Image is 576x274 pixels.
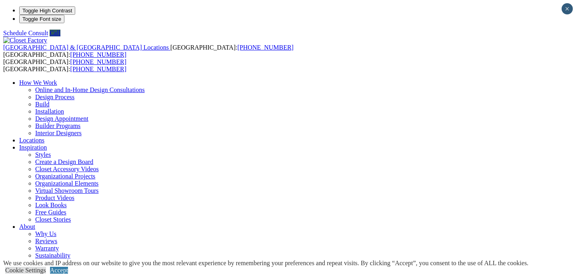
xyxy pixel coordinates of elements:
[35,151,51,158] a: Styles
[35,122,80,129] a: Builder Programs
[19,144,47,151] a: Inspiration
[3,44,294,58] span: [GEOGRAPHIC_DATA]: [GEOGRAPHIC_DATA]:
[35,252,70,259] a: Sustainability
[19,15,64,23] button: Toggle Font size
[35,166,99,172] a: Closet Accessory Videos
[35,194,74,201] a: Product Videos
[35,202,67,208] a: Look Books
[35,130,82,136] a: Interior Designers
[19,223,35,230] a: About
[35,216,71,223] a: Closet Stories
[35,158,93,165] a: Create a Design Board
[70,58,126,65] a: [PHONE_NUMBER]
[19,137,44,144] a: Locations
[19,79,57,86] a: How We Work
[22,16,61,22] span: Toggle Font size
[70,66,126,72] a: [PHONE_NUMBER]
[35,230,56,237] a: Why Us
[3,44,169,51] span: [GEOGRAPHIC_DATA] & [GEOGRAPHIC_DATA] Locations
[562,3,573,14] button: Close
[3,58,126,72] span: [GEOGRAPHIC_DATA]: [GEOGRAPHIC_DATA]:
[70,51,126,58] a: [PHONE_NUMBER]
[5,267,46,274] a: Cookie Settings
[35,86,145,93] a: Online and In-Home Design Consultations
[22,8,72,14] span: Toggle High Contrast
[35,108,64,115] a: Installation
[35,259,69,266] a: Media Room
[35,238,57,244] a: Reviews
[35,187,99,194] a: Virtual Showroom Tours
[3,44,170,51] a: [GEOGRAPHIC_DATA] & [GEOGRAPHIC_DATA] Locations
[35,94,74,100] a: Design Process
[50,267,68,274] a: Accept
[35,115,88,122] a: Design Appointment
[3,30,48,36] a: Schedule Consult
[3,37,47,44] img: Closet Factory
[3,260,528,267] div: We use cookies and IP address on our website to give you the most relevant experience by remember...
[35,245,59,252] a: Warranty
[35,173,95,180] a: Organizational Projects
[35,180,98,187] a: Organizational Elements
[237,44,293,51] a: [PHONE_NUMBER]
[35,101,50,108] a: Build
[50,30,60,36] a: Call
[19,6,75,15] button: Toggle High Contrast
[35,209,66,216] a: Free Guides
